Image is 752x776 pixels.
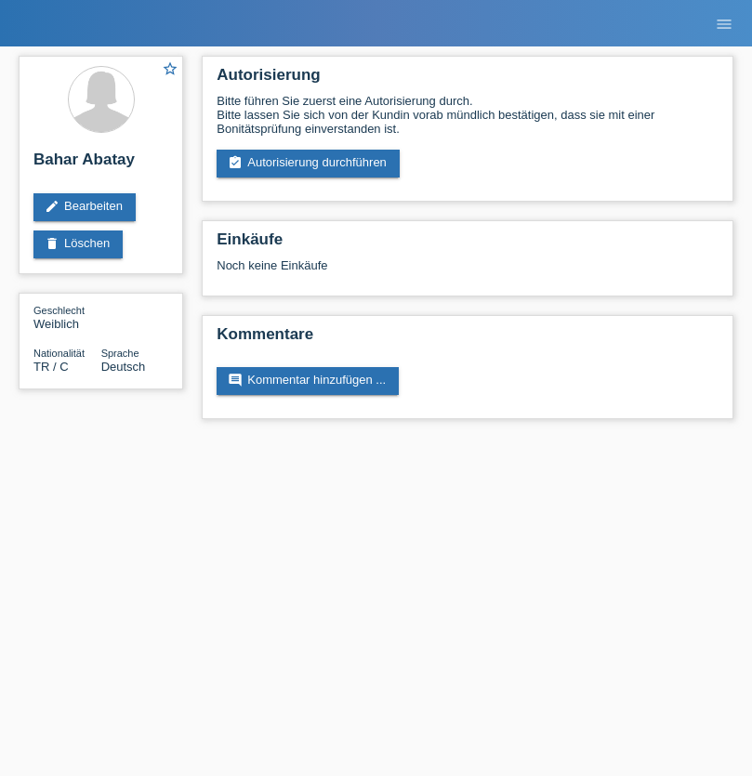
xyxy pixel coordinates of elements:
[45,199,59,214] i: edit
[162,60,178,80] a: star_border
[217,150,400,178] a: assignment_turned_inAutorisierung durchführen
[217,66,719,94] h2: Autorisierung
[33,303,101,331] div: Weiblich
[101,348,139,359] span: Sprache
[162,60,178,77] i: star_border
[228,373,243,388] i: comment
[33,348,85,359] span: Nationalität
[706,18,743,29] a: menu
[228,155,243,170] i: assignment_turned_in
[101,360,146,374] span: Deutsch
[33,305,85,316] span: Geschlecht
[715,15,733,33] i: menu
[217,367,399,395] a: commentKommentar hinzufügen ...
[217,230,719,258] h2: Einkäufe
[217,94,719,136] div: Bitte führen Sie zuerst eine Autorisierung durch. Bitte lassen Sie sich von der Kundin vorab münd...
[45,236,59,251] i: delete
[33,230,123,258] a: deleteLöschen
[33,360,69,374] span: Türkei / C / 12.09.2011
[33,193,136,221] a: editBearbeiten
[217,258,719,286] div: Noch keine Einkäufe
[217,325,719,353] h2: Kommentare
[33,151,168,178] h2: Bahar Abatay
